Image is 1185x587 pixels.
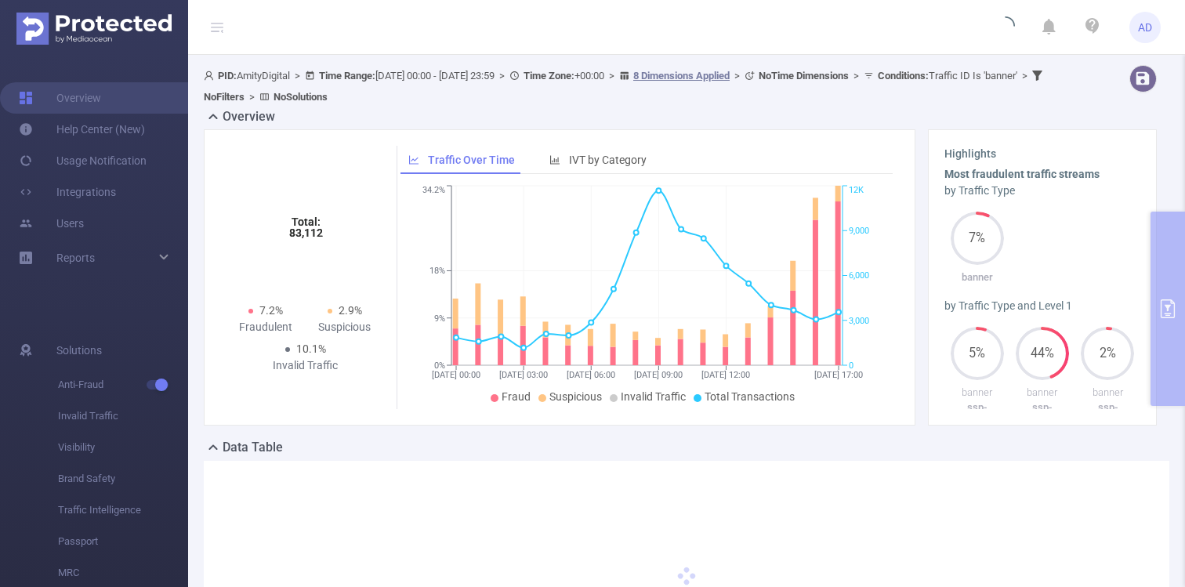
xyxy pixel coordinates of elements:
[432,370,480,380] tspan: [DATE] 00:00
[434,361,445,371] tspan: 0%
[849,361,853,371] tspan: 0
[944,298,1140,314] div: by Traffic Type and Level 1
[408,154,419,165] i: icon: line-chart
[814,370,863,380] tspan: [DATE] 17:00
[274,91,328,103] b: No Solutions
[19,114,145,145] a: Help Center (New)
[58,463,188,495] span: Brand Safety
[701,370,750,380] tspan: [DATE] 12:00
[58,369,188,400] span: Anti-Fraud
[1075,385,1140,400] p: banner
[218,70,237,82] b: PID:
[996,16,1015,38] i: icon: loading
[319,70,375,82] b: Time Range:
[499,370,548,380] tspan: [DATE] 03:00
[849,271,869,281] tspan: 6,000
[291,216,320,228] tspan: Total:
[569,154,647,166] span: IVT by Category
[56,252,95,264] span: Reports
[1009,385,1074,400] p: banner
[223,107,275,126] h2: Overview
[1016,347,1069,360] span: 44%
[634,370,683,380] tspan: [DATE] 09:00
[204,70,1046,103] span: AmityDigital [DATE] 00:00 - [DATE] 23:59 +00:00
[621,390,686,403] span: Invalid Traffic
[56,335,102,366] span: Solutions
[288,226,322,239] tspan: 83,112
[56,242,95,274] a: Reports
[223,438,283,457] h2: Data Table
[495,70,509,82] span: >
[422,186,445,196] tspan: 34.2%
[58,526,188,557] span: Passport
[266,357,345,374] div: Invalid Traffic
[878,70,1017,82] span: Traffic ID Is 'banner'
[428,154,515,166] span: Traffic Over Time
[705,390,795,403] span: Total Transactions
[951,347,1004,360] span: 5%
[1017,70,1032,82] span: >
[849,186,864,196] tspan: 12K
[290,70,305,82] span: >
[19,208,84,239] a: Users
[19,176,116,208] a: Integrations
[1081,347,1134,360] span: 2%
[878,70,929,82] b: Conditions :
[1138,12,1152,43] span: AD
[429,266,445,277] tspan: 18%
[944,400,1009,430] p: ssp-30d66513c2f74616
[944,270,1009,285] p: banner
[524,70,574,82] b: Time Zone:
[951,232,1004,245] span: 7%
[944,146,1140,162] h3: Highlights
[849,316,869,326] tspan: 3,000
[944,183,1140,199] div: by Traffic Type
[306,319,385,335] div: Suspicious
[245,91,259,103] span: >
[849,226,869,236] tspan: 9,000
[549,154,560,165] i: icon: bar-chart
[58,495,188,526] span: Traffic Intelligence
[633,70,730,82] u: 8 Dimensions Applied
[19,82,101,114] a: Overview
[296,342,326,355] span: 10.1%
[226,319,306,335] div: Fraudulent
[16,13,172,45] img: Protected Media
[19,145,147,176] a: Usage Notification
[58,432,188,463] span: Visibility
[1009,400,1074,430] p: ssp-f9330a224f00c111
[259,304,283,317] span: 7.2%
[434,313,445,324] tspan: 9%
[944,168,1100,180] b: Most fraudulent traffic streams
[1075,400,1140,430] p: ssp-3b6ae2ac02754b4c
[58,400,188,432] span: Invalid Traffic
[730,70,745,82] span: >
[549,390,602,403] span: Suspicious
[944,385,1009,400] p: banner
[204,91,245,103] b: No Filters
[502,390,531,403] span: Fraud
[339,304,362,317] span: 2.9%
[759,70,849,82] b: No Time Dimensions
[849,70,864,82] span: >
[204,71,218,81] i: icon: user
[604,70,619,82] span: >
[567,370,615,380] tspan: [DATE] 06:00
